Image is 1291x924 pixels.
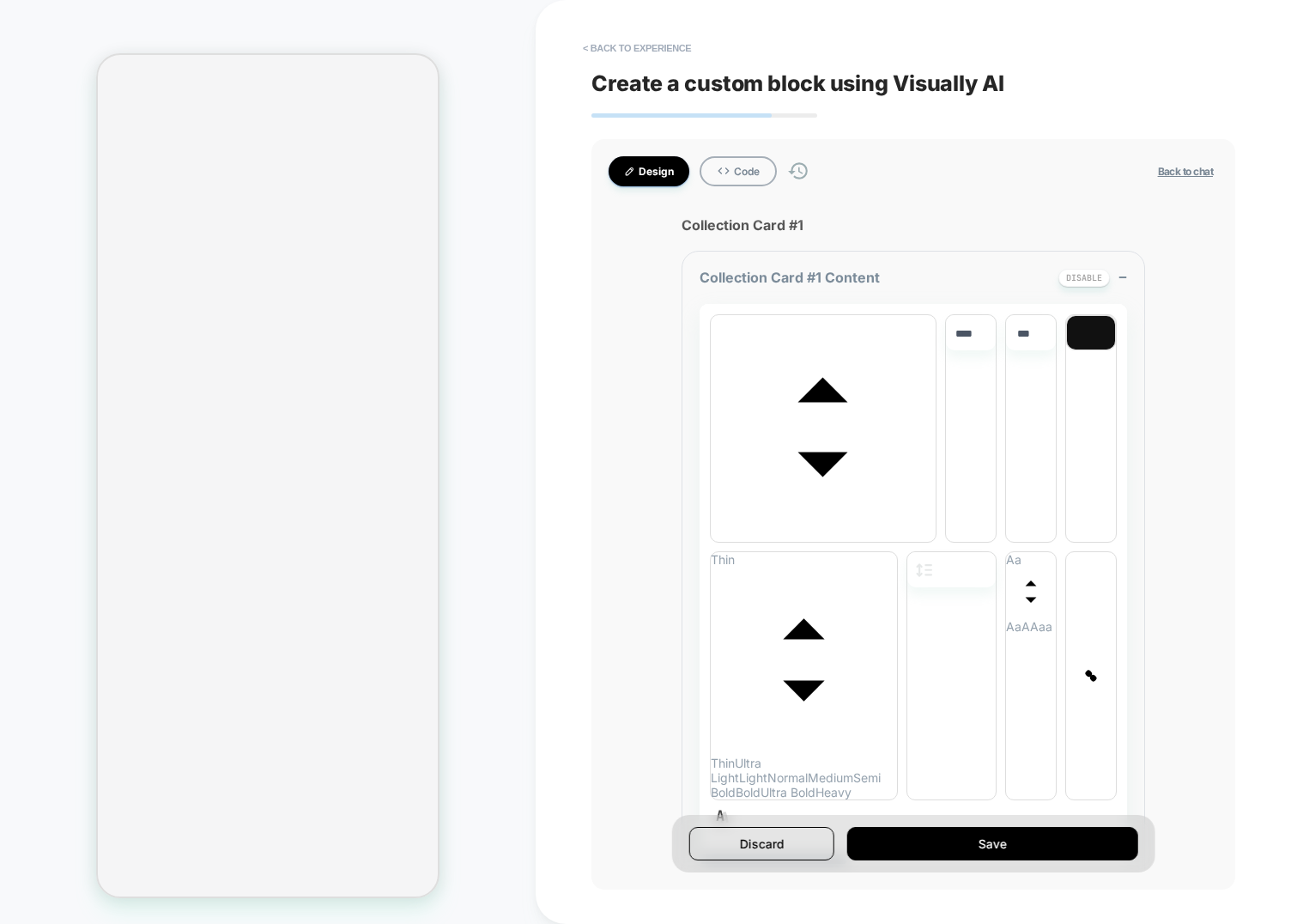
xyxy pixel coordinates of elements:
[837,809,847,824] button: Right to Left
[682,216,1145,234] span: Collection Card #1
[711,552,897,799] span: fontWeight
[818,809,828,824] button: Bullet list
[799,809,809,824] button: Ordered list
[1153,164,1218,179] button: Back to chat
[916,563,932,577] img: line height
[711,527,936,542] span: font
[847,827,1137,860] button: Save
[609,156,689,186] button: Design
[1058,269,1110,287] button: Disable
[700,269,880,286] span: Collection Card #1 Content
[700,156,777,186] button: Code
[1006,552,1056,634] span: transform
[761,809,772,824] button: Underline
[780,809,791,824] button: Strike
[574,34,700,62] button: < Back to experience
[591,70,1235,96] span: Create a custom block using Visually AI
[689,827,834,860] button: Discard
[742,809,753,824] button: Italic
